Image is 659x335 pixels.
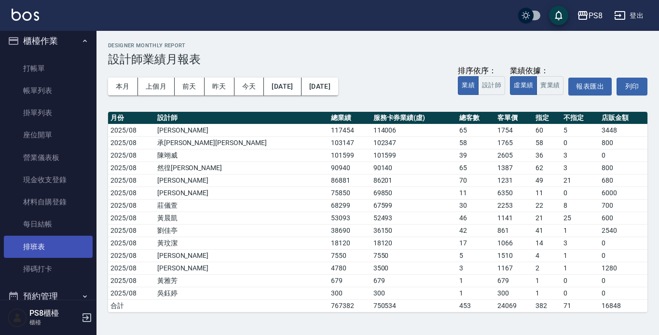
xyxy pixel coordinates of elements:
[533,237,561,249] td: 14
[457,199,495,212] td: 30
[599,124,647,136] td: 3448
[599,212,647,224] td: 600
[329,124,371,136] td: 117454
[610,7,647,25] button: 登出
[371,149,457,161] td: 101599
[589,10,603,22] div: PS8
[4,169,93,191] a: 現金收支登錄
[108,199,155,212] td: 2025/08
[561,161,599,174] td: 3
[371,212,457,224] td: 52493
[108,237,155,249] td: 2025/08
[495,161,533,174] td: 1387
[12,9,39,21] img: Logo
[495,136,533,149] td: 1765
[495,299,533,312] td: 24069
[457,161,495,174] td: 65
[533,199,561,212] td: 22
[561,199,599,212] td: 8
[533,187,561,199] td: 11
[561,249,599,262] td: 1
[599,136,647,149] td: 800
[495,124,533,136] td: 1754
[371,199,457,212] td: 67599
[478,76,505,95] button: 設計師
[329,299,371,312] td: 767382
[599,112,647,124] th: 店販金額
[155,199,329,212] td: 莊儀萱
[599,187,647,199] td: 6000
[533,224,561,237] td: 41
[495,224,533,237] td: 861
[510,76,537,95] button: 虛業績
[561,274,599,287] td: 0
[599,262,647,274] td: 1280
[599,174,647,187] td: 680
[458,66,505,76] div: 排序依序：
[329,187,371,199] td: 75850
[533,299,561,312] td: 382
[155,212,329,224] td: 黃晨凱
[29,318,79,327] p: 櫃檯
[329,262,371,274] td: 4780
[329,136,371,149] td: 103147
[495,237,533,249] td: 1066
[568,78,612,95] a: 報表匯出
[617,78,647,95] button: 列印
[457,149,495,161] td: 39
[329,212,371,224] td: 53093
[561,237,599,249] td: 3
[599,274,647,287] td: 0
[495,262,533,274] td: 1167
[495,174,533,187] td: 1231
[599,237,647,249] td: 0
[205,78,234,95] button: 昨天
[108,262,155,274] td: 2025/08
[108,42,647,49] h2: Designer Monthly Report
[561,187,599,199] td: 0
[561,287,599,299] td: 0
[108,78,138,95] button: 本月
[108,174,155,187] td: 2025/08
[329,161,371,174] td: 90940
[8,308,27,327] img: Person
[536,76,563,95] button: 實業績
[457,136,495,149] td: 58
[371,136,457,149] td: 102347
[108,124,155,136] td: 2025/08
[533,124,561,136] td: 60
[599,249,647,262] td: 0
[155,237,329,249] td: 黃玟潔
[302,78,338,95] button: [DATE]
[108,212,155,224] td: 2025/08
[155,287,329,299] td: 吳鈺婷
[4,80,93,102] a: 帳單列表
[4,147,93,169] a: 營業儀表板
[599,224,647,237] td: 2540
[29,308,79,318] h5: PS8櫃檯
[495,149,533,161] td: 2605
[457,237,495,249] td: 17
[4,191,93,213] a: 材料自購登錄
[4,258,93,280] a: 掃碼打卡
[457,287,495,299] td: 1
[329,224,371,237] td: 38690
[155,224,329,237] td: 劉佳亭
[561,136,599,149] td: 0
[329,274,371,287] td: 679
[561,299,599,312] td: 71
[561,212,599,224] td: 25
[138,78,175,95] button: 上個月
[371,224,457,237] td: 36150
[264,78,301,95] button: [DATE]
[155,124,329,136] td: [PERSON_NAME]
[533,112,561,124] th: 指定
[561,149,599,161] td: 3
[108,136,155,149] td: 2025/08
[573,6,606,26] button: PS8
[371,187,457,199] td: 69850
[155,149,329,161] td: 陳翊威
[4,213,93,235] a: 每日結帳
[4,124,93,146] a: 座位開單
[155,262,329,274] td: [PERSON_NAME]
